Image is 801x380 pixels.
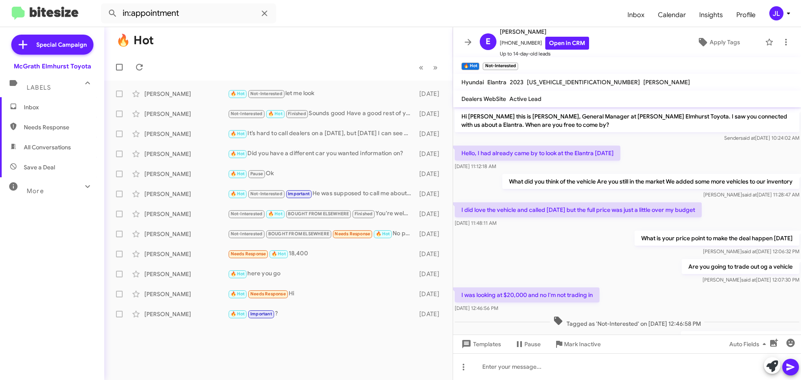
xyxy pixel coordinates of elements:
p: What did you think of the vehicle Are you still in the market We added some more vehicles to our ... [502,174,799,189]
div: [PERSON_NAME] [144,130,228,138]
div: Ok [228,169,415,179]
a: Profile [730,3,762,27]
span: Inbox [24,103,95,111]
span: 🔥 Hot [231,151,245,156]
p: Are you going to trade out og a vehicle [682,259,799,274]
span: 🔥 Hot [268,211,282,216]
span: Finished [355,211,373,216]
span: said at [742,248,756,254]
button: Previous [414,59,428,76]
div: [PERSON_NAME] [144,90,228,98]
button: Apply Tags [675,35,761,50]
div: [DATE] [415,130,446,138]
div: [PERSON_NAME] [144,150,228,158]
button: Pause [508,337,547,352]
span: BOUGHT FROM ELSEWHERE [268,231,329,237]
span: [US_VEHICLE_IDENTIFICATION_NUMBER] [527,78,640,86]
span: [PERSON_NAME] [DATE] 11:28:47 AM [703,191,799,198]
span: 🔥 Hot [268,111,282,116]
button: Templates [453,337,508,352]
span: E [486,35,491,48]
p: Let me look into it Financing or cash otd [681,331,799,346]
span: Not-Interested [231,231,263,237]
span: [PHONE_NUMBER] [500,37,589,50]
button: JL [762,6,792,20]
div: [DATE] [415,210,446,218]
small: Not-Interested [483,63,518,70]
span: 🔥 Hot [376,231,390,237]
span: [PERSON_NAME] [500,27,589,37]
div: [PERSON_NAME] [144,170,228,178]
div: No problem [228,229,415,239]
div: ? [228,309,415,319]
span: Apply Tags [710,35,740,50]
div: [PERSON_NAME] [144,210,228,218]
span: Important [250,311,272,317]
span: Elantra [487,78,506,86]
span: Labels [27,84,51,91]
button: Mark Inactive [547,337,607,352]
span: Needs Response [24,123,95,131]
div: [DATE] [415,290,446,298]
span: Templates [460,337,501,352]
button: Auto Fields [723,337,776,352]
span: [DATE] 12:46:56 PM [455,305,498,311]
span: 🔥 Hot [231,131,245,136]
span: [DATE] 11:48:11 AM [455,220,496,226]
span: Needs Response [250,291,286,297]
div: [PERSON_NAME] [144,270,228,278]
span: Not-Interested [231,111,263,116]
div: [DATE] [415,250,446,258]
p: I did love the vehicle and called [DATE] but the full price was just a little over my budget [455,202,702,217]
span: Save a Deal [24,163,55,171]
span: 2023 [510,78,524,86]
div: Hi [228,289,415,299]
nav: Page navigation example [414,59,443,76]
p: Hi [PERSON_NAME] this is [PERSON_NAME], General Manager at [PERSON_NAME] Elmhurst Toyota. I saw y... [455,109,799,132]
p: What is your price point to make the deal happen [DATE] [635,231,799,246]
div: Did you have a different car you wanted information on? [228,149,415,159]
a: Open in CRM [545,37,589,50]
span: Tagged as 'Not-Interested' on [DATE] 12:46:58 PM [550,316,704,328]
span: Finished [288,111,306,116]
div: You're welcome [228,209,415,219]
div: [DATE] [415,110,446,118]
div: [DATE] [415,170,446,178]
small: 🔥 Hot [461,63,479,70]
a: Calendar [651,3,693,27]
div: Sounds good Have a good rest of your day [228,109,415,118]
div: here you go [228,269,415,279]
div: [PERSON_NAME] [144,190,228,198]
div: [DATE] [415,270,446,278]
div: [DATE] [415,190,446,198]
span: Important [288,191,310,196]
span: Dealers WebSite [461,95,506,103]
div: [PERSON_NAME] [144,110,228,118]
span: Needs Response [231,251,266,257]
span: [PERSON_NAME] [DATE] 12:07:30 PM [703,277,799,283]
span: 🔥 Hot [231,311,245,317]
div: [DATE] [415,310,446,318]
span: 🔥 Hot [231,271,245,277]
span: Up to 14-day-old leads [500,50,589,58]
div: It’s hard to call dealers on a [DATE], but [DATE] I can see what’s out there [228,129,415,138]
div: [DATE] [415,230,446,238]
div: [PERSON_NAME] [144,230,228,238]
span: Auto Fields [729,337,769,352]
input: Search [101,3,276,23]
p: Hello, I had already came by to look at the Elantra [DATE] [455,146,620,161]
span: Not-Interested [250,191,282,196]
span: [DATE] 11:12:18 AM [455,163,496,169]
div: 18,400 [228,249,415,259]
span: Not-Interested [231,211,263,216]
div: [DATE] [415,90,446,98]
span: said at [742,191,757,198]
h1: 🔥 Hot [116,34,154,47]
span: Pause [524,337,541,352]
span: Mark Inactive [564,337,601,352]
p: I was looking at $20,000 and no I'm not trading in [455,287,599,302]
span: More [27,187,44,195]
a: Inbox [621,3,651,27]
span: » [433,62,438,73]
